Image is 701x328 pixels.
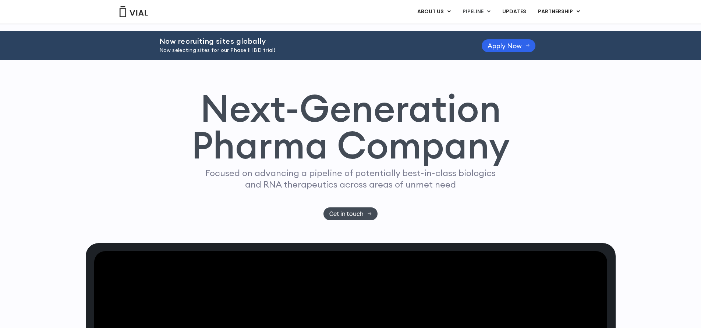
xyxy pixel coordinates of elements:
[496,6,532,18] a: UPDATES
[323,207,378,220] a: Get in touch
[159,46,463,54] p: Now selecting sites for our Phase II IBD trial!
[191,90,510,164] h1: Next-Generation Pharma Company
[329,211,364,217] span: Get in touch
[202,167,499,190] p: Focused on advancing a pipeline of potentially best-in-class biologics and RNA therapeutics acros...
[119,6,148,17] img: Vial Logo
[532,6,586,18] a: PARTNERSHIPMenu Toggle
[482,39,536,52] a: Apply Now
[411,6,456,18] a: ABOUT USMenu Toggle
[488,43,522,49] span: Apply Now
[159,37,463,45] h2: Now recruiting sites globally
[457,6,496,18] a: PIPELINEMenu Toggle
